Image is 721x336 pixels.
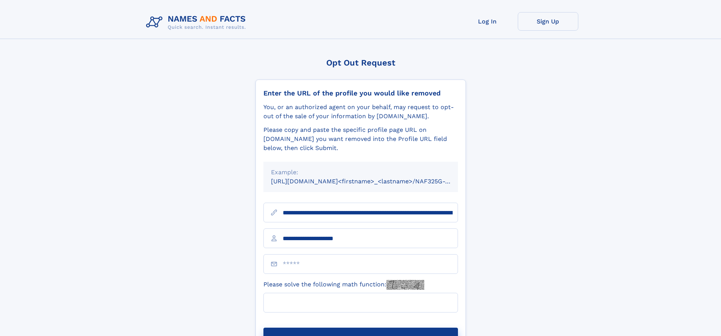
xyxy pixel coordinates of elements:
[271,168,450,177] div: Example:
[271,178,472,185] small: [URL][DOMAIN_NAME]<firstname>_<lastname>/NAF325G-xxxxxxxx
[518,12,578,31] a: Sign Up
[457,12,518,31] a: Log In
[263,103,458,121] div: You, or an authorized agent on your behalf, may request to opt-out of the sale of your informatio...
[143,12,252,33] img: Logo Names and Facts
[263,125,458,153] div: Please copy and paste the specific profile page URL on [DOMAIN_NAME] you want removed into the Pr...
[263,89,458,97] div: Enter the URL of the profile you would like removed
[263,280,424,290] label: Please solve the following math function:
[255,58,466,67] div: Opt Out Request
